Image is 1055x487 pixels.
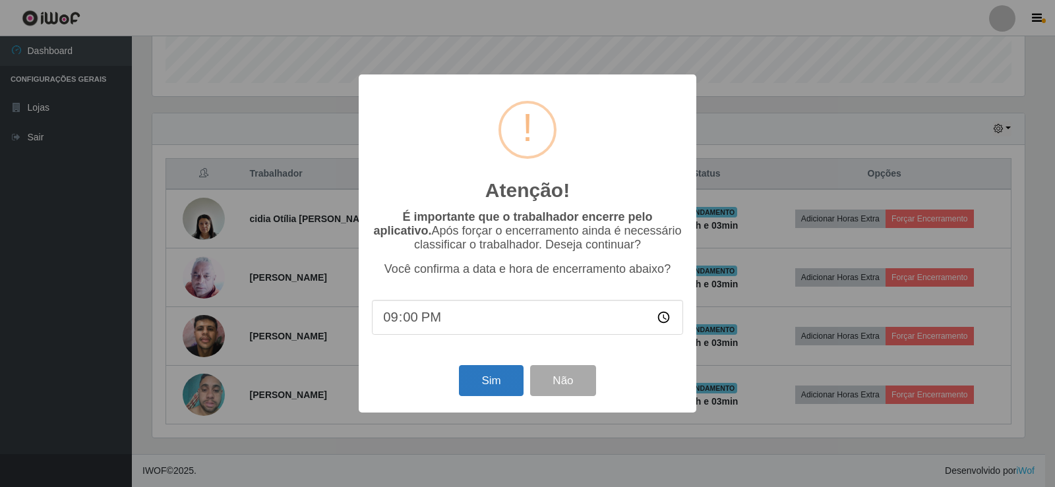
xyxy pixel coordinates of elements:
[485,179,570,202] h2: Atenção!
[373,210,652,237] b: É importante que o trabalhador encerre pelo aplicativo.
[372,262,683,276] p: Você confirma a data e hora de encerramento abaixo?
[530,365,595,396] button: Não
[459,365,523,396] button: Sim
[372,210,683,252] p: Após forçar o encerramento ainda é necessário classificar o trabalhador. Deseja continuar?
